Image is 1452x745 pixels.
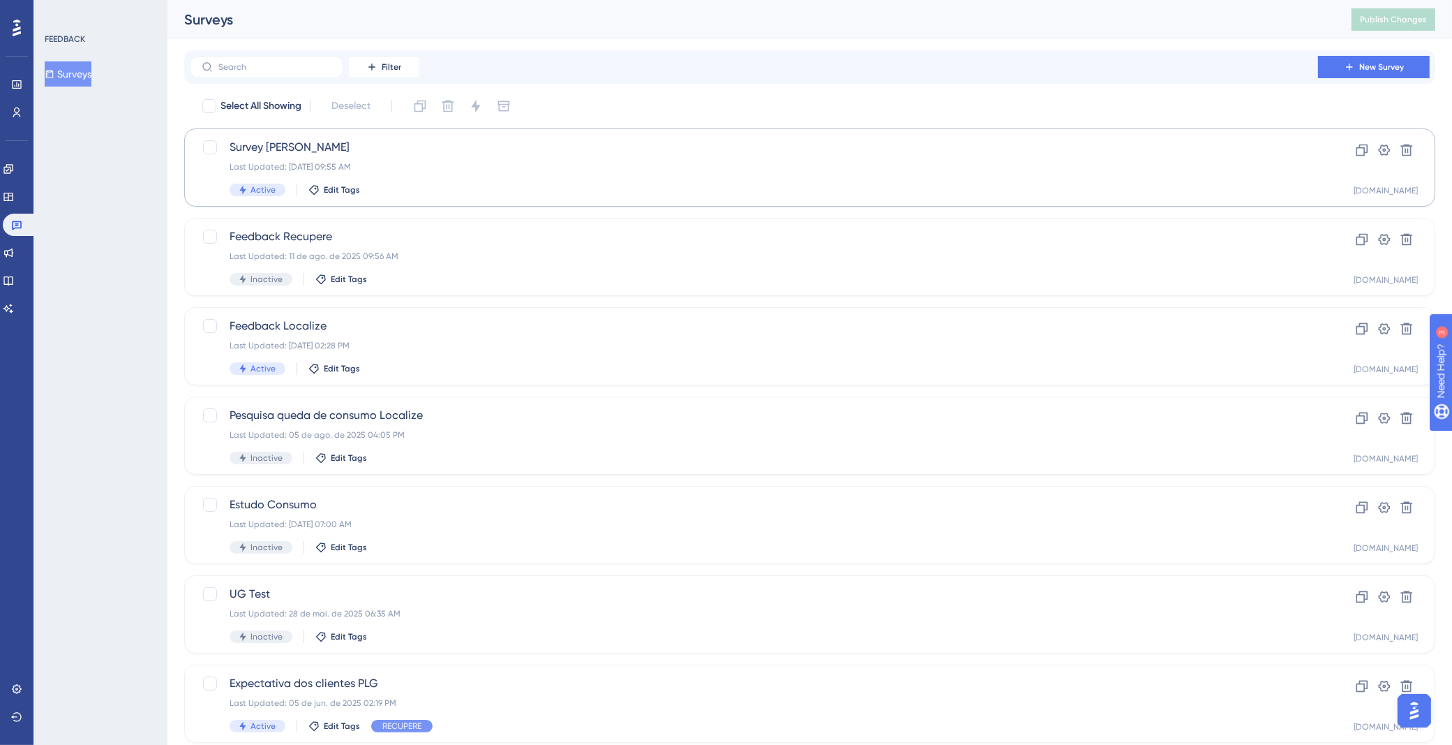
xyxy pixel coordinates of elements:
[308,184,360,196] button: Edit Tags
[308,363,360,374] button: Edit Tags
[1354,364,1418,375] div: [DOMAIN_NAME]
[1352,8,1435,31] button: Publish Changes
[97,7,101,18] div: 3
[331,452,367,464] span: Edit Tags
[308,721,360,732] button: Edit Tags
[1354,274,1418,286] div: [DOMAIN_NAME]
[45,61,91,87] button: Surveys
[230,251,1278,262] div: Last Updated: 11 de ago. de 2025 09:56 AM
[250,542,283,553] span: Inactive
[315,631,367,642] button: Edit Tags
[349,56,419,78] button: Filter
[230,340,1278,351] div: Last Updated: [DATE] 02:28 PM
[184,10,1317,29] div: Surveys
[331,542,367,553] span: Edit Tags
[315,542,367,553] button: Edit Tags
[230,429,1278,441] div: Last Updated: 05 de ago. de 2025 04:05 PM
[230,407,1278,424] span: Pesquisa queda de consumo Localize
[1318,56,1430,78] button: New Survey
[324,721,360,732] span: Edit Tags
[1354,543,1418,554] div: [DOMAIN_NAME]
[230,675,1278,692] span: Expectativa dos clientes PLG
[331,274,367,285] span: Edit Tags
[315,274,367,285] button: Edit Tags
[1359,61,1404,73] span: New Survey
[230,698,1278,709] div: Last Updated: 05 de jun. de 2025 02:19 PM
[218,62,331,72] input: Search
[230,228,1278,245] span: Feedback Recupere
[230,608,1278,619] div: Last Updated: 28 de mai. de 2025 06:35 AM
[33,3,87,20] span: Need Help?
[324,363,360,374] span: Edit Tags
[250,184,276,196] span: Active
[45,34,85,45] div: FEEDBACK
[250,274,283,285] span: Inactive
[230,496,1278,513] span: Estudo Consumo
[230,519,1278,530] div: Last Updated: [DATE] 07:00 AM
[250,452,283,464] span: Inactive
[230,586,1278,603] span: UG Test
[1354,721,1418,732] div: [DOMAIN_NAME]
[250,363,276,374] span: Active
[315,452,367,464] button: Edit Tags
[382,61,401,73] span: Filter
[230,139,1278,156] span: Survey [PERSON_NAME]
[230,318,1278,334] span: Feedback Localize
[1354,453,1418,464] div: [DOMAIN_NAME]
[1393,690,1435,732] iframe: UserGuiding AI Assistant Launcher
[382,721,421,732] span: RECUPERE
[1354,185,1418,196] div: [DOMAIN_NAME]
[324,184,360,196] span: Edit Tags
[230,161,1278,172] div: Last Updated: [DATE] 09:55 AM
[1360,14,1427,25] span: Publish Changes
[250,721,276,732] span: Active
[220,98,301,115] span: Select All Showing
[319,94,383,119] button: Deselect
[331,98,371,115] span: Deselect
[1354,632,1418,643] div: [DOMAIN_NAME]
[250,631,283,642] span: Inactive
[331,631,367,642] span: Edit Tags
